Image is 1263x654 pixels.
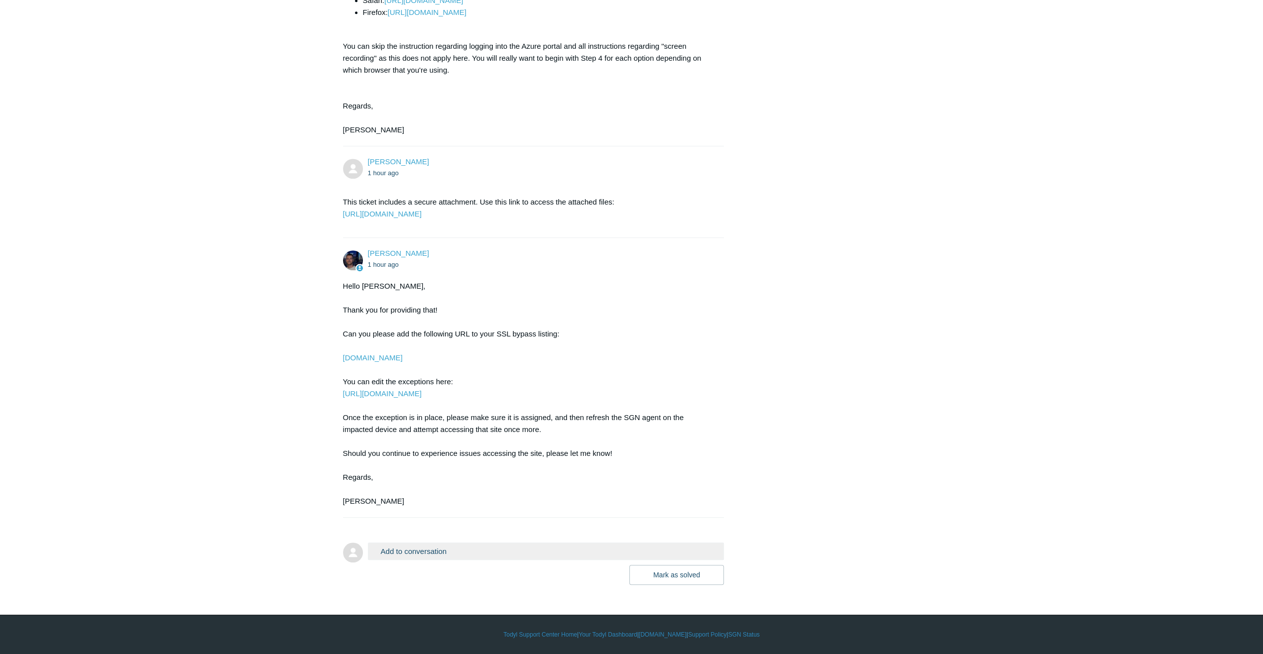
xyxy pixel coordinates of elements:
span: Jacob Barry [368,157,429,166]
button: Mark as solved [629,565,724,585]
a: [URL][DOMAIN_NAME] [343,210,422,218]
button: Add to conversation [368,543,724,560]
time: 09/29/2025, 12:04 [368,169,399,177]
div: Hello [PERSON_NAME], Thank you for providing that! Can you please add the following URL to your S... [343,280,714,507]
span: Connor Davis [368,249,429,257]
a: [DOMAIN_NAME] [639,630,687,639]
a: SGN Status [728,630,760,639]
time: 09/29/2025, 12:25 [368,261,399,268]
a: Your Todyl Dashboard [578,630,637,639]
a: [PERSON_NAME] [368,157,429,166]
p: This ticket includes a secure attachment. Use this link to access the attached files: [343,196,714,220]
a: Support Policy [688,630,726,639]
div: | | | | [343,630,920,639]
a: Todyl Support Center Home [503,630,577,639]
a: [URL][DOMAIN_NAME] [388,8,466,16]
a: [URL][DOMAIN_NAME] [343,389,422,398]
a: [PERSON_NAME] [368,249,429,257]
a: [DOMAIN_NAME] [343,353,403,362]
li: Firefox: [363,6,714,18]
